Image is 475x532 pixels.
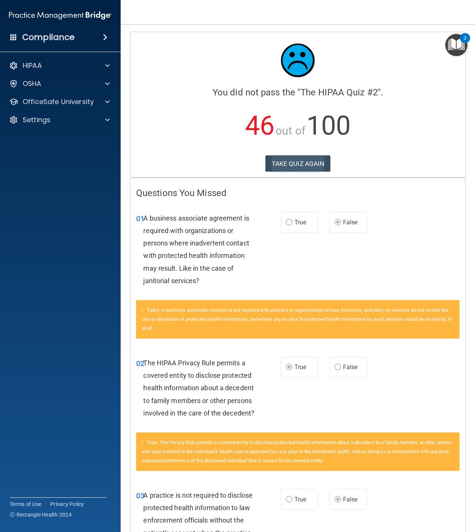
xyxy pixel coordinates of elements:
[306,110,351,141] span: 100
[136,87,460,97] h4: You did not pass the " ".
[143,359,254,417] span: The HIPAA Privacy Rule permits a covered entity to disclose protected health information about a ...
[9,115,110,124] a: Settings
[136,491,144,500] span: 03
[136,188,460,198] h4: Questions You Missed
[142,440,452,463] span: True. The Privacy Rule permits a covered entity to disclose protected health information about a ...
[343,496,358,503] span: False
[142,307,451,331] span: False. A business associate contract is not required with persons or organizations whose function...
[10,511,72,518] span: Ⓒ Rectangle Health 2024
[343,363,358,371] span: False
[9,97,110,106] a: OfficeSafe University
[23,61,42,70] p: HIPAA
[23,115,51,124] p: Settings
[464,38,466,48] div: 2
[445,34,467,56] button: Open Resource Center, 2 new notifications
[334,497,341,503] input: False
[286,220,293,225] input: True
[294,496,306,503] span: True
[23,97,94,106] p: OfficeSafe University
[294,363,306,371] span: True
[275,38,320,83] img: sad_face.ecc698e2.jpg
[143,214,249,285] span: A business associate agreement is required with organizations or persons where inadvertent contac...
[300,87,378,98] span: The HIPAA Quiz #2
[9,8,112,23] img: PMB logo
[23,79,41,88] p: OSHA
[9,61,110,70] a: HIPAA
[136,359,144,368] span: 02
[9,79,110,88] a: OSHA
[10,500,41,508] a: Terms of Use
[265,155,331,172] button: TAKE QUIZ AGAIN
[22,32,75,43] h4: Compliance
[294,219,306,226] span: True
[50,500,84,508] a: Privacy Policy
[286,365,293,370] input: True
[334,365,341,370] input: False
[136,214,144,223] span: 01
[245,110,274,141] span: 46
[286,497,293,503] input: True
[343,219,358,226] span: False
[276,124,305,137] span: out of
[334,220,341,225] input: False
